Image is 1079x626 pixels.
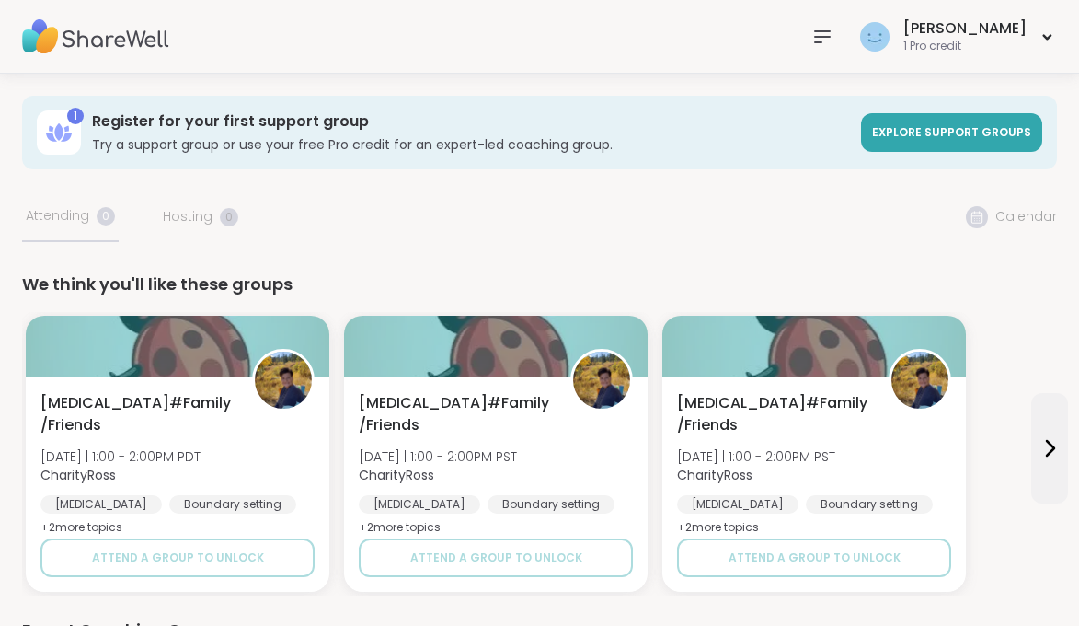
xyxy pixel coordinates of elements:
img: CharityRoss [891,352,948,409]
div: Boundary setting [488,495,614,514]
img: CharityRoss [255,352,312,409]
div: Boundary setting [169,495,296,514]
img: Danyulson [860,22,890,52]
span: Attend a group to unlock [729,550,901,566]
span: [MEDICAL_DATA]#Family/Friends [677,392,868,436]
img: ShareWell Nav Logo [22,5,169,69]
span: [DATE] | 1:00 - 2:00PM PST [359,447,517,466]
span: [MEDICAL_DATA]#Family/Friends [359,392,550,436]
div: [MEDICAL_DATA] [359,495,480,514]
div: [MEDICAL_DATA] [677,495,798,514]
button: Attend a group to unlock [677,539,951,577]
span: [DATE] | 1:00 - 2:00PM PST [677,447,835,466]
a: Explore support groups [861,113,1042,152]
div: [PERSON_NAME] [903,18,1027,39]
div: 1 Pro credit [903,39,1027,54]
b: CharityRoss [40,466,116,484]
div: 1 [67,108,84,124]
span: Attend a group to unlock [410,550,582,566]
span: Attend a group to unlock [92,550,264,566]
div: [MEDICAL_DATA] [40,495,162,514]
img: CharityRoss [573,352,630,409]
b: CharityRoss [359,466,434,484]
span: [DATE] | 1:00 - 2:00PM PDT [40,447,201,466]
button: Attend a group to unlock [40,539,315,577]
span: [MEDICAL_DATA]#Family/Friends [40,392,232,436]
h3: Try a support group or use your free Pro credit for an expert-led coaching group. [92,135,850,154]
div: We think you'll like these groups [22,272,1057,297]
b: CharityRoss [677,466,752,484]
div: Boundary setting [806,495,933,514]
h3: Register for your first support group [92,111,850,132]
span: Explore support groups [872,124,1031,140]
button: Attend a group to unlock [359,539,633,577]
